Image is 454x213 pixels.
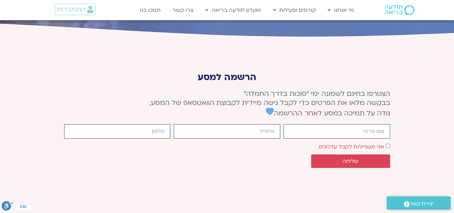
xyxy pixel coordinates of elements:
[270,4,319,16] a: קורסים ופעילות
[64,124,390,171] form: טופס חדש
[64,89,390,118] p: הצטרפו בחינם לשמונה ימי ״סוכות בדרך החמלה״
[55,4,95,15] a: התחברות
[311,154,390,168] button: שליחה
[136,4,164,16] a: תמכו בנו
[385,5,414,15] img: תודעה בריאה
[169,4,197,16] a: צרו קשר
[202,4,264,16] a: מועדון תודעה בריאה
[266,109,390,118] span: נודה על תמיכה במסע לאחר ההרשמה
[174,124,280,139] input: אימייל
[57,6,85,13] span: התחברות
[319,143,384,150] label: אני מעוניינ/ת לקבל עדכונים
[324,4,357,16] a: מי אנחנו
[64,124,171,139] input: מותר להשתמש רק במספרים ותווי טלפון (#, -, *, וכו').
[387,197,451,210] a: יצירת קשר
[284,124,390,139] input: שם פרטי
[342,158,359,164] span: שליחה
[266,107,274,115] img: 💙
[410,199,434,208] span: יצירת קשר
[150,98,390,107] span: בבקשה מלאו את הפרטים כדי לקבל גישה מיידית לקבוצת הוואטסאפ של המסע,
[64,72,390,82] p: הרשמה למסע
